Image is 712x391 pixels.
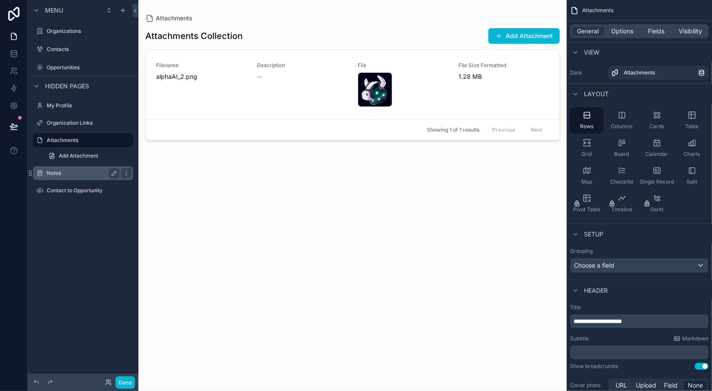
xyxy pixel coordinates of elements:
button: Timeline [605,191,638,217]
label: Data [570,69,605,76]
label: Contacts [47,46,131,53]
span: Table [685,123,699,130]
span: Map [581,178,592,185]
button: Checklist [605,163,638,189]
span: Choose a field [574,262,614,269]
a: Notes [33,166,133,180]
label: Opportunities [47,64,131,71]
button: Columns [605,107,638,133]
span: Menu [45,6,63,15]
span: Single Record [640,178,674,185]
button: Board [605,135,638,161]
label: Notes [47,170,116,177]
label: Organizations [47,28,131,35]
button: Single Record [640,163,674,189]
span: Layout [584,90,609,98]
button: Gantt [640,191,674,217]
span: Showing 1 of 1 results [427,126,479,133]
span: Checklist [610,178,633,185]
a: Contacts [33,42,133,56]
button: Pivot Table [570,191,603,217]
button: Table [675,107,709,133]
button: Calendar [640,135,674,161]
span: Split [686,178,697,185]
a: Attachments [608,66,709,80]
button: Charts [675,135,709,161]
span: Cards [650,123,664,130]
button: Map [570,163,603,189]
span: Markdown [682,335,709,342]
span: Setup [584,230,603,239]
label: Title [570,304,709,311]
a: Organization Links [33,116,133,130]
span: View [584,48,600,57]
a: Opportunities [33,61,133,74]
span: Calendar [646,151,668,158]
div: scrollable content [570,314,709,328]
label: My Profile [47,102,131,109]
span: Gantt [650,206,664,213]
a: Add Attachment [43,149,133,163]
span: Fields [648,27,665,36]
a: My Profile [33,99,133,113]
a: Contact to Opportunity [33,184,133,197]
label: Attachments [47,137,128,144]
span: Columns [611,123,633,130]
span: Attachments [582,7,613,14]
div: scrollable content [570,346,709,359]
span: Add Attachment [59,152,98,159]
span: Pivot Table [573,206,600,213]
span: Header [584,286,608,295]
button: Grid [570,135,603,161]
span: Timeline [611,206,632,213]
label: Subtitle [570,335,589,342]
span: Hidden pages [45,82,89,90]
button: Done [115,376,135,389]
span: Board [615,151,629,158]
label: Organization Links [47,120,131,126]
span: Attachments [624,69,655,76]
div: Show breadcrumbs [570,363,618,370]
button: Cards [640,107,674,133]
span: General [577,27,599,36]
button: Rows [570,107,603,133]
label: Contact to Opportunity [47,187,131,194]
button: Choose a field [570,258,709,273]
span: Rows [580,123,593,130]
span: Grid [582,151,592,158]
a: Attachments [33,133,133,147]
a: Markdown [674,335,709,342]
span: Charts [684,151,700,158]
label: Grouping [570,248,593,255]
button: Split [675,163,709,189]
span: Visibility [679,27,702,36]
span: Options [611,27,633,36]
a: Organizations [33,24,133,38]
